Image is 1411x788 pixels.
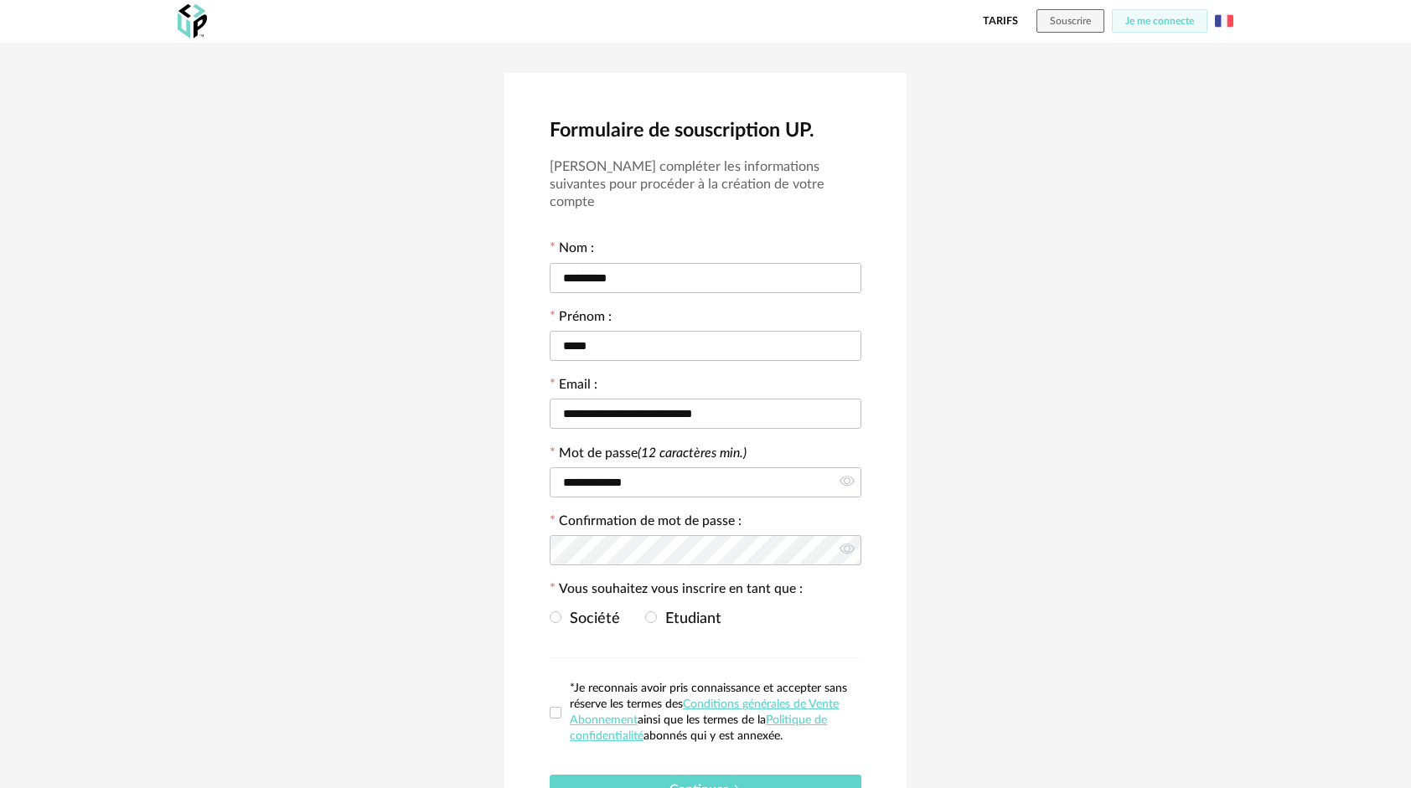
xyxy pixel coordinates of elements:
img: OXP [178,4,207,39]
button: Souscrire [1036,9,1104,33]
label: Nom : [550,242,594,259]
label: Mot de passe [559,446,747,460]
span: *Je reconnais avoir pris connaissance et accepter sans réserve les termes des ainsi que les terme... [570,682,847,742]
button: Je me connecte [1112,9,1207,33]
i: (12 caractères min.) [638,446,747,460]
span: Etudiant [657,611,721,626]
label: Email : [550,379,597,395]
label: Confirmation de mot de passe : [550,515,742,532]
span: Je me connecte [1125,16,1194,26]
img: fr [1215,12,1233,30]
span: Souscrire [1050,16,1091,26]
h3: [PERSON_NAME] compléter les informations suivantes pour procéder à la création de votre compte [550,158,861,211]
label: Prénom : [550,311,612,327]
a: Conditions générales de Vente Abonnement [570,698,839,726]
label: Vous souhaitez vous inscrire en tant que : [550,583,803,600]
a: Tarifs [983,9,1018,33]
span: Société [561,611,620,626]
h2: Formulaire de souscription UP. [550,118,861,143]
